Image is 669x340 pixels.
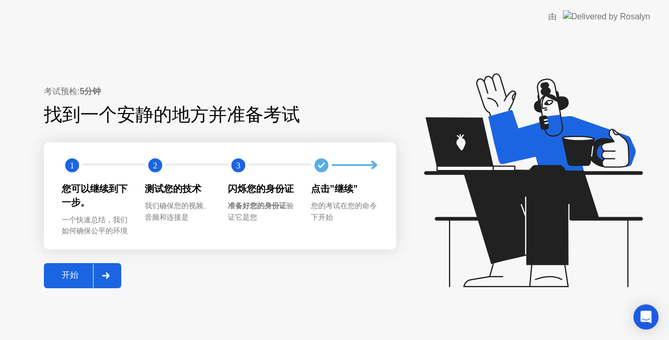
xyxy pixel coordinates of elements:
div: 测试您的技术 [145,182,211,196]
div: 一个快速总结，我们如何确保公平的环境 [62,214,128,237]
img: Delivered by Rosalyn [563,10,650,22]
div: 由 [548,10,557,23]
div: 闪烁您的身份证 [228,182,294,196]
div: Open Intercom Messenger [633,304,659,330]
div: 您可以继续到下一步。 [62,182,128,210]
div: 验证它是您 [228,200,294,223]
b: 5分钟 [79,87,101,96]
text: 3 [236,161,240,171]
div: 考试预检: [44,85,396,98]
div: 点击”继续” [311,182,377,196]
b: 准备好您的身份证 [228,201,286,210]
div: 我们确保您的视频、音频和连接是 [145,200,211,223]
div: 您的考试在您的命令下开始 [311,200,377,223]
div: 开始 [47,270,93,281]
text: 1 [70,161,74,171]
text: 2 [153,161,157,171]
div: 找到一个安静的地方并准备考试 [44,101,396,129]
button: 开始 [44,263,121,288]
